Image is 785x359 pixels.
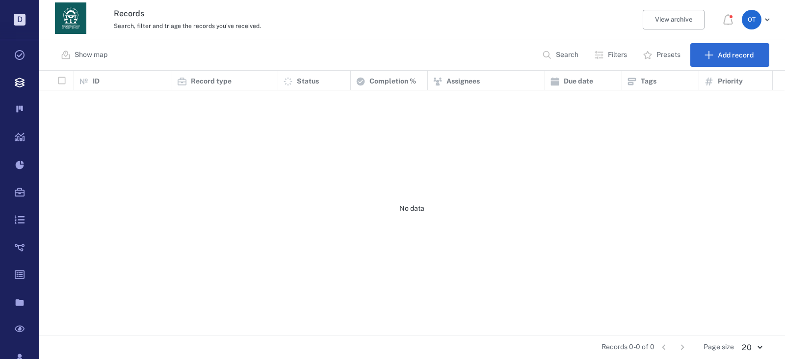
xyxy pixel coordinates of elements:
p: Record type [191,77,232,86]
p: ID [93,77,100,86]
div: 20 [734,342,769,353]
p: D [14,14,26,26]
button: Presets [637,43,688,67]
p: Assignees [446,77,480,86]
button: Add record [690,43,769,67]
p: Show map [75,50,107,60]
div: O T [742,10,761,29]
p: Tags [641,77,656,86]
p: Filters [608,50,627,60]
nav: pagination navigation [654,339,692,355]
button: View archive [643,10,705,29]
button: Filters [588,43,635,67]
p: Search [556,50,578,60]
p: Priority [718,77,743,86]
button: Show map [55,43,115,67]
button: OT [742,10,773,29]
button: Search [536,43,586,67]
span: Records 0-0 of 0 [602,342,654,352]
p: Completion % [369,77,416,86]
p: Presets [656,50,680,60]
div: No data [39,90,785,327]
h3: Records [114,8,523,20]
img: Georgia Department of Human Services logo [55,2,86,34]
span: Search, filter and triage the records you've received. [114,23,261,29]
span: Page size [704,342,734,352]
p: Due date [564,77,593,86]
a: Go home [55,2,86,37]
p: Status [297,77,319,86]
